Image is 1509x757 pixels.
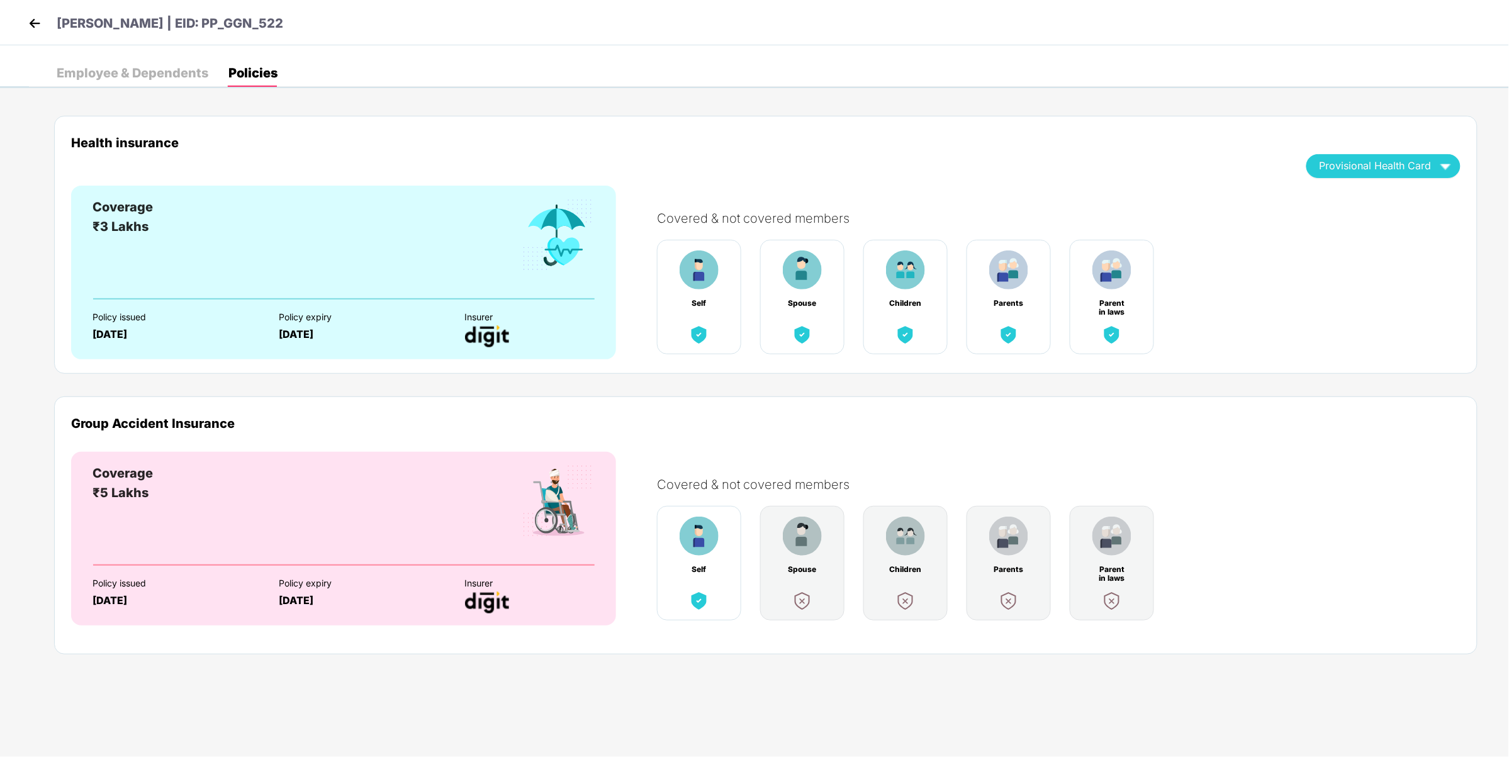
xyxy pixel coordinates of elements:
span: ₹5 Lakhs [93,485,149,500]
div: Insurer [465,312,629,322]
div: Policy issued [93,312,257,322]
div: Insurer [465,578,629,588]
div: Policies [228,67,278,79]
img: benefitCardImg [791,323,814,346]
img: InsurerLogo [465,592,509,614]
span: Provisional Health Card [1320,162,1432,169]
div: Covered & not covered members [657,211,1473,226]
div: Self [683,565,715,574]
img: benefitCardImg [680,517,719,556]
div: Self [683,299,715,308]
div: Children [889,565,922,574]
img: wAAAAASUVORK5CYII= [1435,155,1457,177]
div: [DATE] [93,328,257,340]
img: benefitCardImg [886,517,925,556]
div: Policy issued [93,578,257,588]
img: benefitCardImg [688,590,710,612]
img: benefitCardImg [680,250,719,289]
div: Group Accident Insurance [71,416,1461,430]
img: benefitCardImg [688,323,710,346]
img: benefitCardImg [886,250,925,289]
span: ₹3 Lakhs [93,219,149,234]
div: Parent in laws [1096,299,1128,308]
div: [DATE] [279,328,443,340]
div: Spouse [786,299,819,308]
img: benefitCardImg [894,590,917,612]
div: Employee & Dependents [57,67,208,79]
div: Covered & not covered members [657,477,1473,492]
div: Parent in laws [1096,565,1128,574]
img: benefitCardImg [520,198,595,273]
div: Policy expiry [279,578,443,588]
img: benefitCardImg [1101,590,1123,612]
div: Spouse [786,565,819,574]
div: Parents [992,299,1025,308]
img: InsurerLogo [465,325,509,347]
div: Health insurance [71,135,1287,150]
button: Provisional Health Card [1306,154,1461,178]
img: benefitCardImg [1092,517,1131,556]
img: benefitCardImg [989,250,1028,289]
img: benefitCardImg [783,250,822,289]
img: benefitCardImg [1101,323,1123,346]
div: Children [889,299,922,308]
div: [DATE] [93,595,257,607]
img: benefitCardImg [1092,250,1131,289]
img: benefitCardImg [997,323,1020,346]
div: Coverage [93,198,153,217]
img: benefitCardImg [791,590,814,612]
img: benefitCardImg [520,464,595,539]
div: [DATE] [279,595,443,607]
div: Coverage [93,464,153,483]
img: back [25,14,44,33]
img: benefitCardImg [989,517,1028,556]
div: Policy expiry [279,312,443,322]
div: Parents [992,565,1025,574]
img: benefitCardImg [997,590,1020,612]
p: [PERSON_NAME] | EID: PP_GGN_522 [57,14,283,33]
img: benefitCardImg [894,323,917,346]
img: benefitCardImg [783,517,822,556]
